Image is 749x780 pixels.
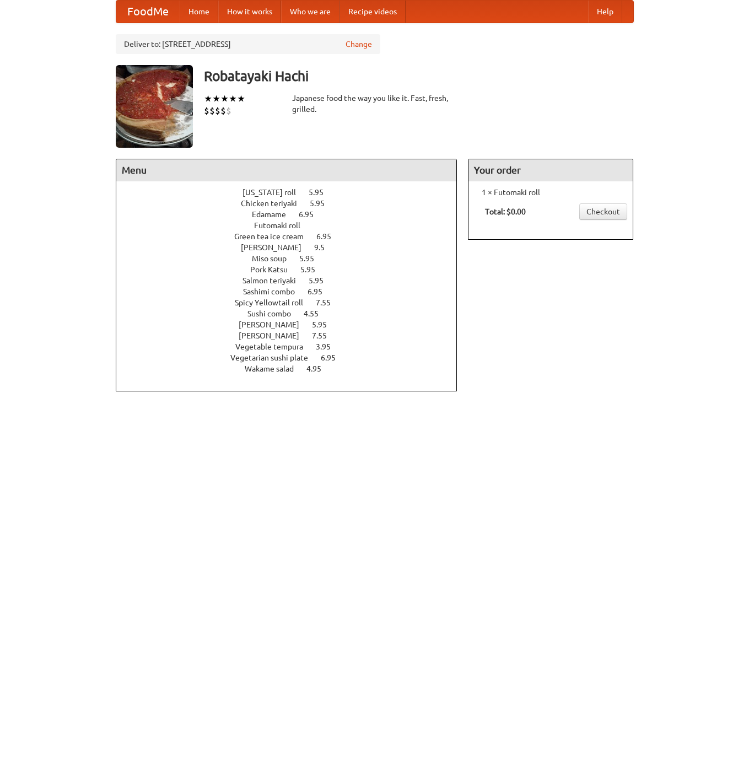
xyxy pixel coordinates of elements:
[116,65,193,148] img: angular.jpg
[306,364,332,373] span: 4.95
[209,105,215,117] li: $
[309,188,335,197] span: 5.95
[220,93,229,105] li: ★
[250,265,336,274] a: Pork Katsu 5.95
[229,93,237,105] li: ★
[234,232,352,241] a: Green tea ice cream 6.95
[468,159,633,181] h4: Your order
[241,243,345,252] a: [PERSON_NAME] 9.5
[474,187,627,198] li: 1 × Futomaki roll
[312,331,338,340] span: 7.55
[239,331,310,340] span: [PERSON_NAME]
[252,210,334,219] a: Edamame 6.95
[250,265,299,274] span: Pork Katsu
[243,188,307,197] span: [US_STATE] roll
[316,342,342,351] span: 3.95
[215,105,220,117] li: $
[243,287,306,296] span: Sashimi combo
[254,221,332,230] a: Futomaki roll
[116,1,180,23] a: FoodMe
[304,309,330,318] span: 4.55
[204,65,634,87] h3: Robatayaki Hachi
[226,105,231,117] li: $
[239,320,347,329] a: [PERSON_NAME] 5.95
[245,364,342,373] a: Wakame salad 4.95
[300,265,326,274] span: 5.95
[239,331,347,340] a: [PERSON_NAME] 7.55
[243,287,343,296] a: Sashimi combo 6.95
[252,254,335,263] a: Miso soup 5.95
[308,287,333,296] span: 6.95
[588,1,622,23] a: Help
[241,199,308,208] span: Chicken teriyaki
[243,188,344,197] a: [US_STATE] roll 5.95
[235,298,351,307] a: Spicy Yellowtail roll 7.55
[237,93,245,105] li: ★
[234,232,315,241] span: Green tea ice cream
[204,93,212,105] li: ★
[312,320,338,329] span: 5.95
[116,159,457,181] h4: Menu
[241,199,345,208] a: Chicken teriyaki 5.95
[292,93,457,115] div: Japanese food the way you like it. Fast, fresh, grilled.
[243,276,344,285] a: Salmon teriyaki 5.95
[485,207,526,216] b: Total: $0.00
[230,353,356,362] a: Vegetarian sushi plate 6.95
[212,93,220,105] li: ★
[218,1,281,23] a: How it works
[235,298,314,307] span: Spicy Yellowtail roll
[579,203,627,220] a: Checkout
[247,309,339,318] a: Sushi combo 4.55
[316,232,342,241] span: 6.95
[235,342,351,351] a: Vegetable tempura 3.95
[314,243,336,252] span: 9.5
[254,221,311,230] span: Futomaki roll
[235,342,314,351] span: Vegetable tempura
[243,276,307,285] span: Salmon teriyaki
[321,353,347,362] span: 6.95
[299,210,325,219] span: 6.95
[340,1,406,23] a: Recipe videos
[252,210,297,219] span: Edamame
[299,254,325,263] span: 5.95
[247,309,302,318] span: Sushi combo
[241,243,312,252] span: [PERSON_NAME]
[204,105,209,117] li: $
[116,34,380,54] div: Deliver to: [STREET_ADDRESS]
[309,276,335,285] span: 5.95
[180,1,218,23] a: Home
[281,1,340,23] a: Who we are
[245,364,305,373] span: Wakame salad
[316,298,342,307] span: 7.55
[346,39,372,50] a: Change
[230,353,319,362] span: Vegetarian sushi plate
[252,254,298,263] span: Miso soup
[220,105,226,117] li: $
[310,199,336,208] span: 5.95
[239,320,310,329] span: [PERSON_NAME]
